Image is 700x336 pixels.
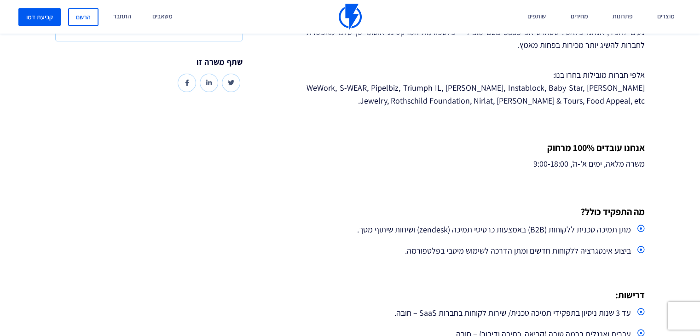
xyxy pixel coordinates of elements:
a: שתף בפייסבוק [178,74,196,92]
h4: מה התפקיד כולל? [307,207,645,217]
a: הרשם [68,8,98,26]
p: משרה מלאה, ימים א'-ה', 9:00-18:00 [307,157,645,170]
h4: ​אנחנו עובדים 100% מרחוק [307,143,645,153]
h6: שתף משרה זו [55,58,243,67]
p: נעים להכיר, אנחנו פלאשי. סטארט-אפ B2B SaaS מוביל – פלטפורמת המרקטינג אוטומיישן שלנו מאפשרת לחברות... [307,26,645,52]
p: אלפי חברות מובילות בחרו בנו: WeWork, S-WEAR, Pipelbiz, Triumph IL, [PERSON_NAME], Instablock, Bab... [307,69,645,107]
li: עד 3 שנות ניסיון בתפקידי תמיכה טכנית/ שירות לקוחות בחברות SaaS – חובה. [307,305,645,321]
li: ביצוע אינטגרציה ללקוחות חדשים ומתן הדרכה לשימוש מיטבי בפלטפורמה. [307,243,645,259]
li: מתן תמיכה טכנית ללקוחות (B2B) באמצעות כרטיסי תמיכה (zendesk) ושיחות שיתוף מסך. [307,221,645,238]
a: קביעת דמו [18,8,61,26]
a: שתף בלינקאדין [200,74,218,92]
a: שתף בטוויטר [222,74,240,92]
h4: דרישות: [307,290,645,300]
